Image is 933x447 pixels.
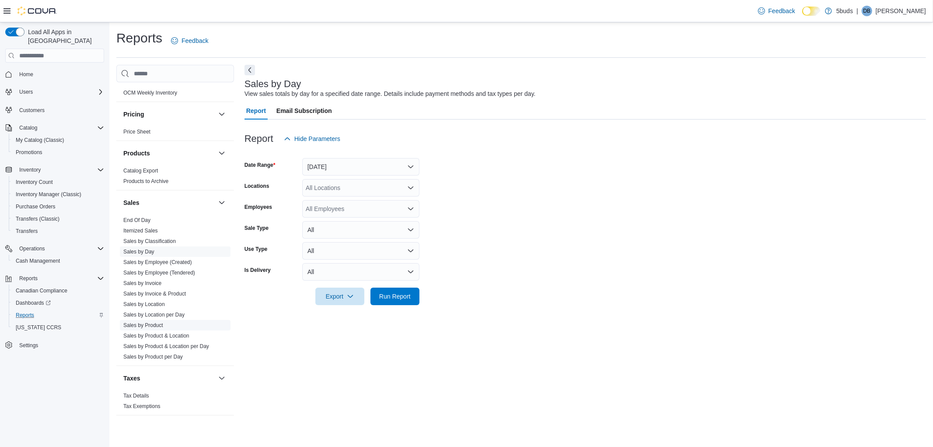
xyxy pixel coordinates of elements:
a: Transfers (Classic) [12,214,63,224]
button: Reports [16,273,41,284]
a: Dashboards [12,298,54,308]
span: Sales by Product & Location per Day [123,343,209,350]
button: All [302,242,419,260]
nav: Complex example [5,64,104,374]
span: Email Subscription [276,102,332,120]
div: View sales totals by day for a specified date range. Details include payment methods and tax type... [245,89,536,99]
label: Employees [245,204,272,211]
span: My Catalog (Classic) [16,137,64,144]
a: Sales by Day [123,249,154,255]
span: Sales by Location [123,301,165,308]
button: Home [2,68,108,81]
div: Taxes [116,391,234,415]
span: Cash Management [16,257,60,264]
button: Run Report [370,288,419,305]
span: Settings [19,342,38,349]
a: Itemized Sales [123,228,158,234]
a: Sales by Employee (Tendered) [123,270,195,276]
button: Canadian Compliance [9,285,108,297]
div: Dan Beaudry [862,6,872,16]
a: End Of Day [123,217,150,223]
span: Sales by Classification [123,238,176,245]
h3: Report [245,134,273,144]
a: OCM Weekly Inventory [123,90,177,96]
span: Tax Exemptions [123,403,161,410]
span: Inventory Count [12,177,104,187]
a: Sales by Employee (Created) [123,259,192,265]
a: [US_STATE] CCRS [12,322,65,333]
span: Home [16,69,104,80]
span: Feedback [182,36,208,45]
button: Products [123,149,215,158]
span: Reports [16,273,104,284]
span: Purchase Orders [12,201,104,212]
span: Canadian Compliance [16,287,67,294]
a: Customers [16,105,48,116]
p: | [856,6,858,16]
span: Sales by Employee (Created) [123,259,192,266]
button: Operations [2,243,108,255]
span: Sales by Location per Day [123,311,185,318]
button: Taxes [217,373,227,384]
span: Feedback [769,7,795,15]
button: Open list of options [407,205,414,212]
div: OCM [116,88,234,102]
span: Operations [19,245,45,252]
button: [US_STATE] CCRS [9,321,108,334]
span: Washington CCRS [12,322,104,333]
button: Users [16,87,36,97]
span: Users [19,88,33,95]
span: Promotions [12,147,104,158]
span: OCM Weekly Inventory [123,89,177,96]
h3: Products [123,149,150,158]
button: My Catalog (Classic) [9,134,108,146]
button: Reports [9,309,108,321]
button: Catalog [16,123,41,133]
button: Promotions [9,146,108,158]
div: Products [116,165,234,190]
span: Sales by Product [123,322,163,329]
a: Tax Exemptions [123,403,161,409]
a: Sales by Invoice [123,280,161,286]
span: Customers [16,104,104,115]
button: Inventory Count [9,176,108,188]
a: Sales by Product & Location per Day [123,343,209,349]
label: Is Delivery [245,267,271,274]
span: Transfers [12,226,104,236]
p: [PERSON_NAME] [876,6,926,16]
a: Reports [12,310,38,320]
button: Inventory Manager (Classic) [9,188,108,201]
span: Catalog [16,123,104,133]
button: Next [245,65,255,75]
h3: Pricing [123,110,144,119]
span: Operations [16,243,104,254]
span: Home [19,71,33,78]
span: Settings [16,340,104,351]
a: Feedback [755,2,799,20]
a: Products to Archive [123,178,168,184]
button: Users [2,86,108,98]
span: Run Report [379,292,411,301]
label: Locations [245,183,269,190]
a: Tax Details [123,393,149,399]
span: Catalog [19,124,37,131]
button: All [302,263,419,281]
span: Dashboards [12,298,104,308]
button: Purchase Orders [9,201,108,213]
button: Products [217,148,227,158]
label: Sale Type [245,225,269,232]
button: Taxes [123,374,215,383]
span: End Of Day [123,217,150,224]
button: Transfers (Classic) [9,213,108,225]
a: Sales by Invoice & Product [123,291,186,297]
button: Inventory [2,164,108,176]
button: Transfers [9,225,108,237]
span: Inventory [16,165,104,175]
a: Settings [16,340,42,351]
a: Feedback [168,32,212,49]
